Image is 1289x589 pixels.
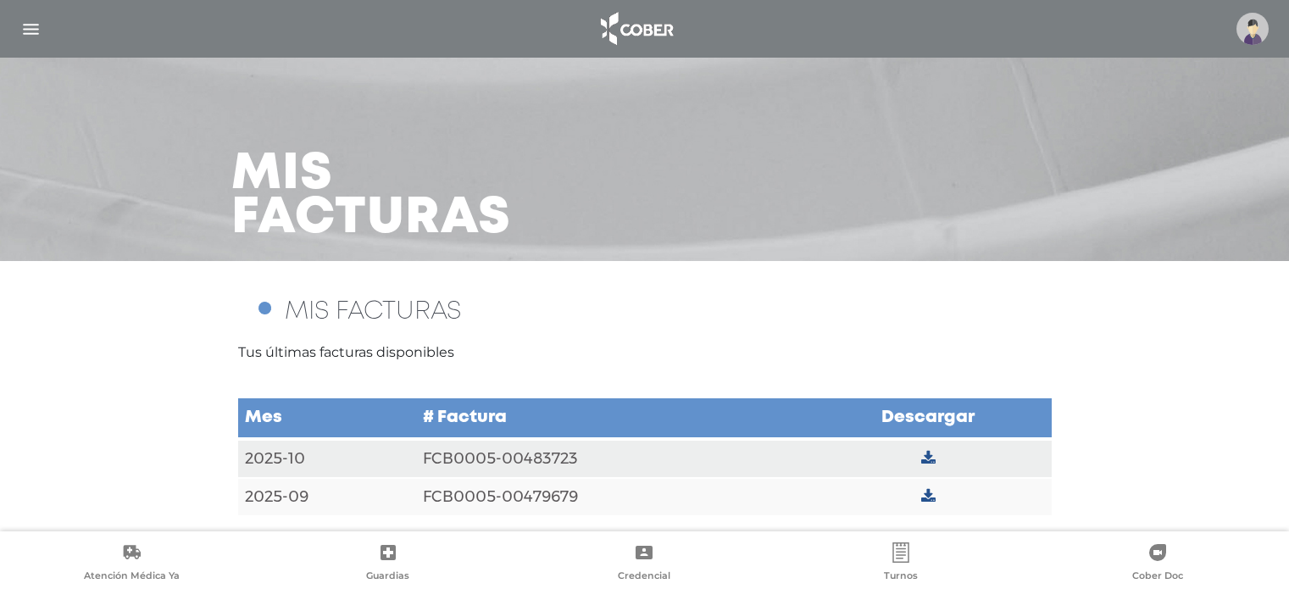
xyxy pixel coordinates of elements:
[238,478,416,516] td: 2025-09
[366,570,409,585] span: Guardias
[3,542,260,586] a: Atención Médica Ya
[260,542,517,586] a: Guardias
[516,542,773,586] a: Credencial
[84,570,180,585] span: Atención Médica Ya
[1236,13,1269,45] img: profile-placeholder.svg
[416,478,805,516] td: FCB0005-00479679
[416,397,805,439] td: # Factura
[1029,542,1286,586] a: Cober Doc
[1132,570,1183,585] span: Cober Doc
[238,397,416,439] td: Mes
[805,397,1052,439] td: Descargar
[592,8,681,49] img: logo_cober_home-white.png
[773,542,1030,586] a: Turnos
[416,439,805,478] td: FCB0005-00483723
[884,570,918,585] span: Turnos
[231,153,511,241] h3: Mis facturas
[238,439,416,478] td: 2025-10
[285,300,461,323] span: MIS FACTURAS
[618,570,670,585] span: Credencial
[20,19,42,40] img: Cober_menu-lines-white.svg
[238,342,1052,363] p: Tus últimas facturas disponibles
